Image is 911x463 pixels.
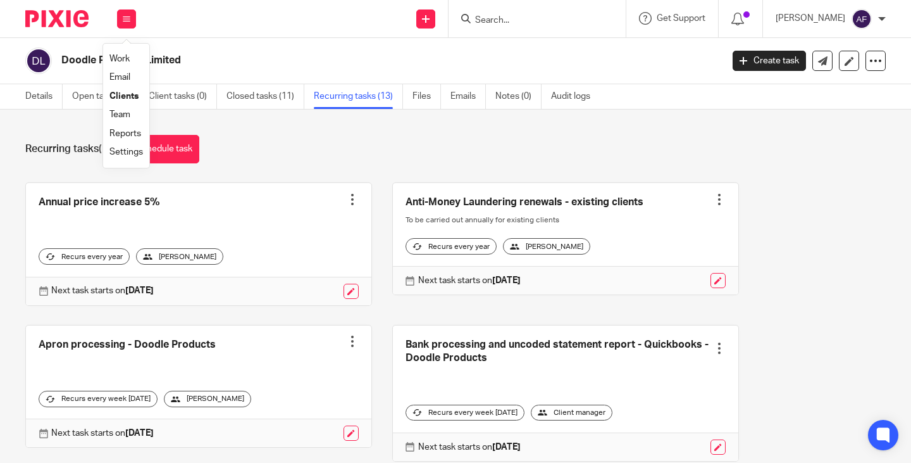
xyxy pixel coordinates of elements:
[412,84,441,109] a: Files
[99,144,116,154] span: (13)
[25,143,116,156] h1: Recurring tasks
[776,12,845,25] p: [PERSON_NAME]
[551,84,600,109] a: Audit logs
[418,441,521,453] p: Next task starts on
[72,84,139,109] a: Open tasks (3)
[109,92,139,101] a: Clients
[406,238,497,255] div: Recurs every year
[109,54,130,63] a: Work
[852,9,872,29] img: svg%3E
[61,54,583,67] h2: Doodle Products Limited
[51,427,154,440] p: Next task starts on
[25,84,63,109] a: Details
[733,51,806,71] a: Create task
[39,248,130,265] div: Recurs every year
[450,84,486,109] a: Emails
[226,84,304,109] a: Closed tasks (11)
[418,274,521,287] p: Next task starts on
[129,135,199,163] a: Schedule task
[51,284,154,297] p: Next task starts on
[109,148,143,156] a: Settings
[136,248,223,265] div: [PERSON_NAME]
[657,14,705,23] span: Get Support
[39,391,158,407] div: Recurs every week [DATE]
[503,238,590,255] div: [PERSON_NAME]
[25,10,89,27] img: Pixie
[125,286,154,295] strong: [DATE]
[531,405,612,421] div: Client manager
[109,73,130,82] a: Email
[406,405,524,421] div: Recurs every week [DATE]
[474,15,588,27] input: Search
[149,84,217,109] a: Client tasks (0)
[495,84,542,109] a: Notes (0)
[492,276,521,285] strong: [DATE]
[25,48,52,74] img: svg%3E
[109,110,130,119] a: Team
[164,391,251,407] div: [PERSON_NAME]
[314,84,403,109] a: Recurring tasks (13)
[125,429,154,438] strong: [DATE]
[109,129,141,138] a: Reports
[492,443,521,452] strong: [DATE]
